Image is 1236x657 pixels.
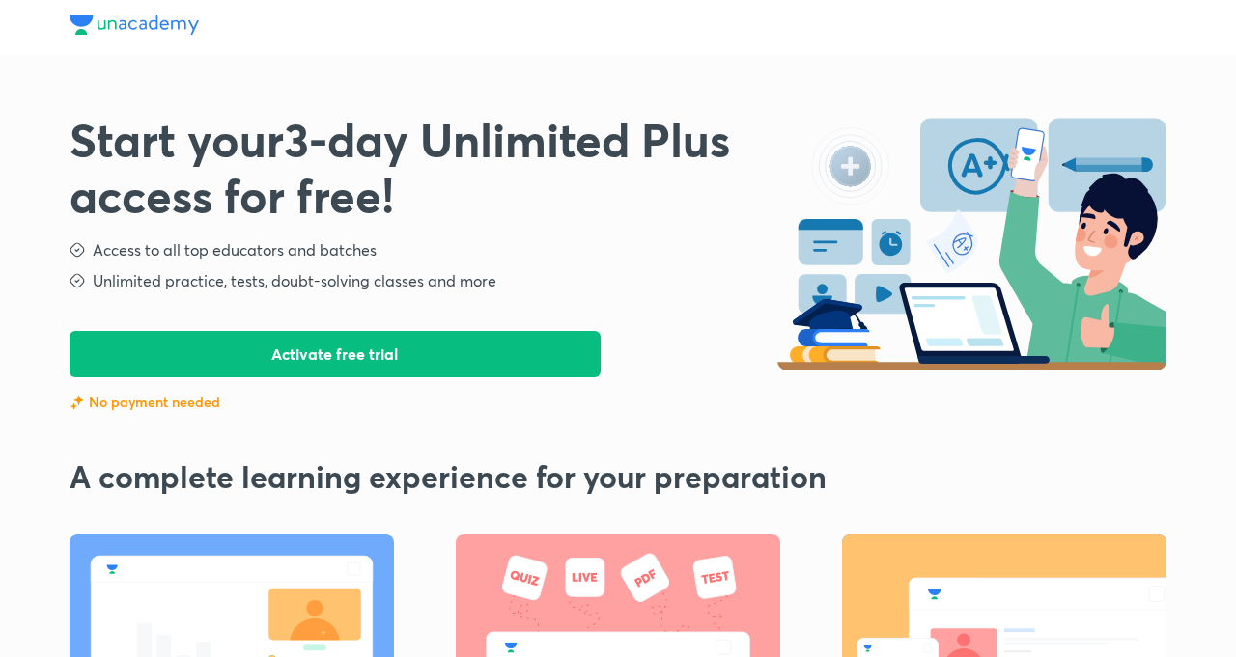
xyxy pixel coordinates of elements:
img: Unacademy [70,15,199,35]
h5: Access to all top educators and batches [93,238,377,261]
h3: Start your 3 -day Unlimited Plus access for free! [70,112,777,223]
p: No payment needed [89,393,220,412]
h2: A complete learning experience for your preparation [70,458,1166,495]
img: step [68,271,87,290]
img: feature [70,395,85,410]
button: Activate free trial [70,331,601,377]
a: Unacademy [70,15,199,40]
img: start-free-trial [777,112,1166,370]
img: step [68,240,87,260]
h5: Unlimited practice, tests, doubt-solving classes and more [93,269,496,292]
